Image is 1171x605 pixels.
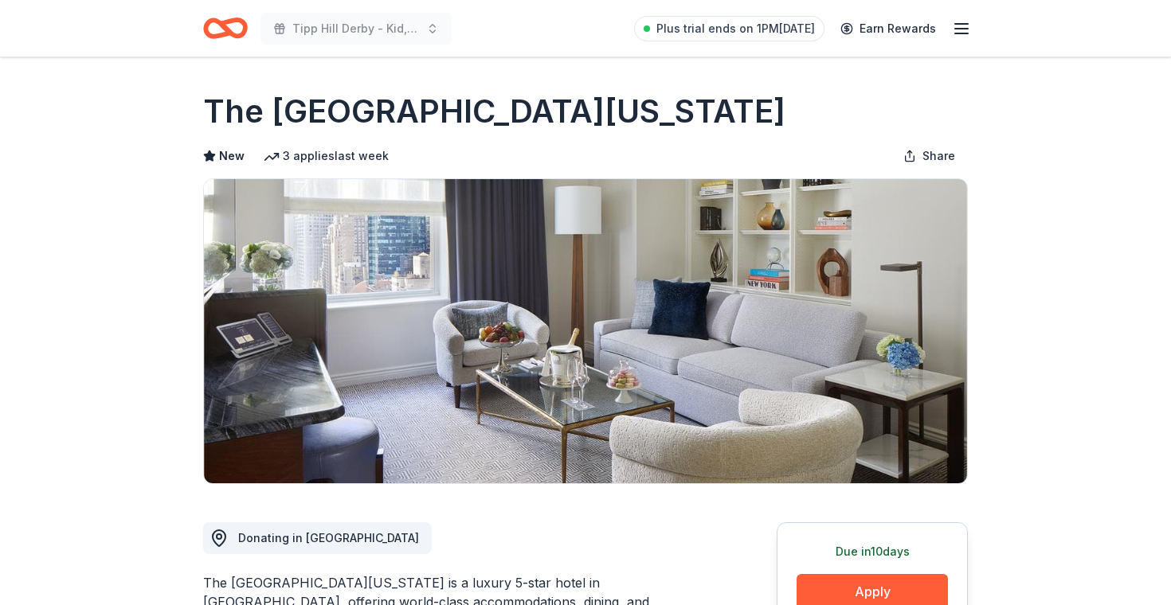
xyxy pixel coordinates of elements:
a: Earn Rewards [831,14,946,43]
button: Share [891,140,968,172]
span: Donating in [GEOGRAPHIC_DATA] [238,531,419,544]
a: Plus trial ends on 1PM[DATE] [634,16,824,41]
h1: The [GEOGRAPHIC_DATA][US_STATE] [203,89,785,134]
span: Tipp Hill Derby - Kid, Teen, and Adult Soapbox Car Races, Chicken BBQ, Food Truck, Games [292,19,420,38]
img: Image for The Peninsula New York [204,179,967,483]
span: Share [922,146,955,166]
span: Plus trial ends on 1PM[DATE] [656,19,815,38]
button: Tipp Hill Derby - Kid, Teen, and Adult Soapbox Car Races, Chicken BBQ, Food Truck, Games [260,13,452,45]
a: Home [203,10,248,47]
div: 3 applies last week [264,146,389,166]
span: New [219,146,245,166]
div: Due in 10 days [797,542,948,561]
